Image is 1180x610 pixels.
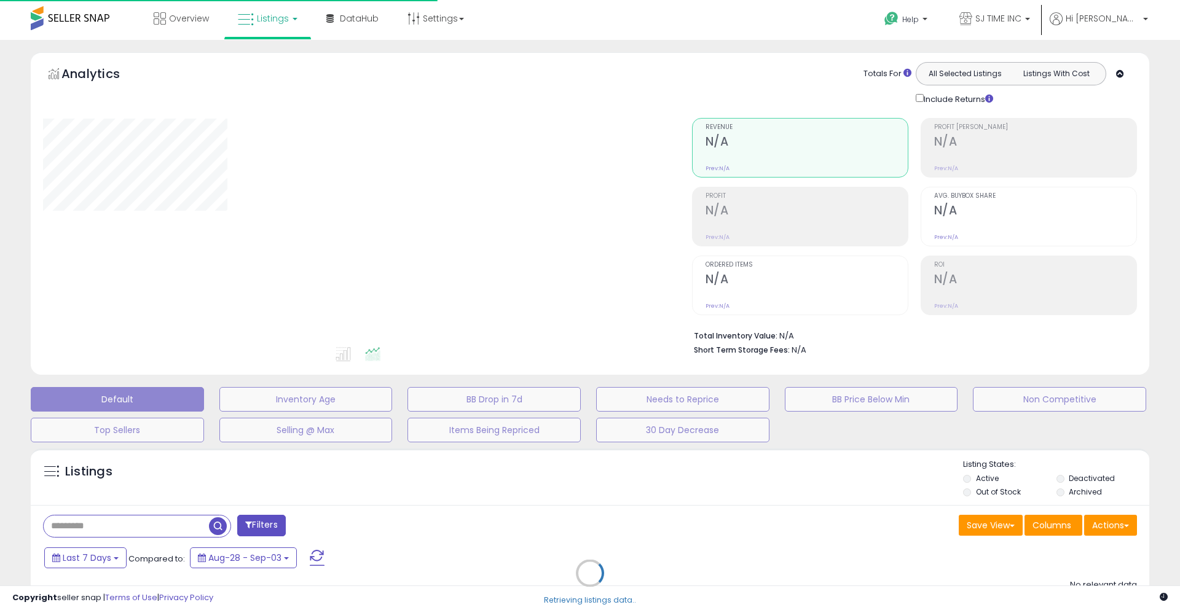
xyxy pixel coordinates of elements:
[863,68,911,80] div: Totals For
[875,2,940,40] a: Help
[706,302,730,310] small: Prev: N/A
[934,124,1136,131] span: Profit [PERSON_NAME]
[257,12,289,25] span: Listings
[169,12,209,25] span: Overview
[407,387,581,412] button: BB Drop in 7d
[1050,12,1148,40] a: Hi [PERSON_NAME]
[706,124,908,131] span: Revenue
[907,92,1008,106] div: Include Returns
[694,330,777,341] b: Total Inventory Value:
[934,203,1136,220] h2: N/A
[706,135,908,151] h2: N/A
[61,65,144,85] h5: Analytics
[934,262,1136,268] span: ROI
[792,344,806,356] span: N/A
[31,418,204,442] button: Top Sellers
[934,165,958,172] small: Prev: N/A
[219,418,393,442] button: Selling @ Max
[884,11,899,26] i: Get Help
[340,12,379,25] span: DataHub
[31,387,204,412] button: Default
[1010,66,1102,82] button: Listings With Cost
[544,595,636,606] div: Retrieving listings data..
[975,12,1021,25] span: SJ TIME INC
[596,418,769,442] button: 30 Day Decrease
[934,193,1136,200] span: Avg. Buybox Share
[706,203,908,220] h2: N/A
[706,193,908,200] span: Profit
[219,387,393,412] button: Inventory Age
[407,418,581,442] button: Items Being Repriced
[934,302,958,310] small: Prev: N/A
[694,345,790,355] b: Short Term Storage Fees:
[934,233,958,241] small: Prev: N/A
[706,165,730,172] small: Prev: N/A
[706,272,908,289] h2: N/A
[694,327,1128,342] li: N/A
[934,272,1136,289] h2: N/A
[1066,12,1139,25] span: Hi [PERSON_NAME]
[973,387,1146,412] button: Non Competitive
[12,592,57,603] strong: Copyright
[785,387,958,412] button: BB Price Below Min
[902,14,919,25] span: Help
[706,262,908,268] span: Ordered Items
[12,592,213,604] div: seller snap | |
[919,66,1011,82] button: All Selected Listings
[934,135,1136,151] h2: N/A
[596,387,769,412] button: Needs to Reprice
[706,233,730,241] small: Prev: N/A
